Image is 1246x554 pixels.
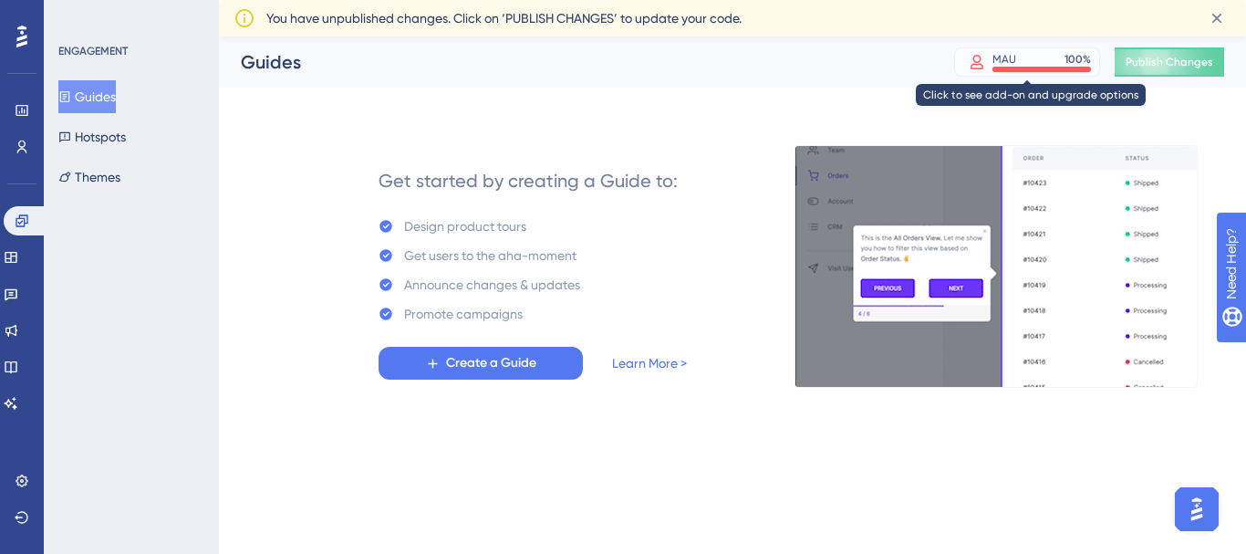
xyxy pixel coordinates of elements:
[404,245,576,267] div: Get users to the aha-moment
[404,215,526,237] div: Design product tours
[266,7,742,29] span: You have unpublished changes. Click on ‘PUBLISH CHANGES’ to update your code.
[404,274,580,296] div: Announce changes & updates
[58,120,126,153] button: Hotspots
[58,161,120,193] button: Themes
[1064,52,1091,67] div: 100 %
[612,352,687,374] a: Learn More >
[992,52,1016,67] div: MAU
[43,5,114,26] span: Need Help?
[58,44,128,58] div: ENGAGEMENT
[1115,47,1224,77] button: Publish Changes
[794,145,1198,388] img: 21a29cd0e06a8f1d91b8bced9f6e1c06.gif
[58,80,116,113] button: Guides
[404,303,523,325] div: Promote campaigns
[379,347,583,380] button: Create a Guide
[379,168,678,193] div: Get started by creating a Guide to:
[1169,482,1224,537] iframe: UserGuiding AI Assistant Launcher
[446,352,536,374] span: Create a Guide
[241,49,909,75] div: Guides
